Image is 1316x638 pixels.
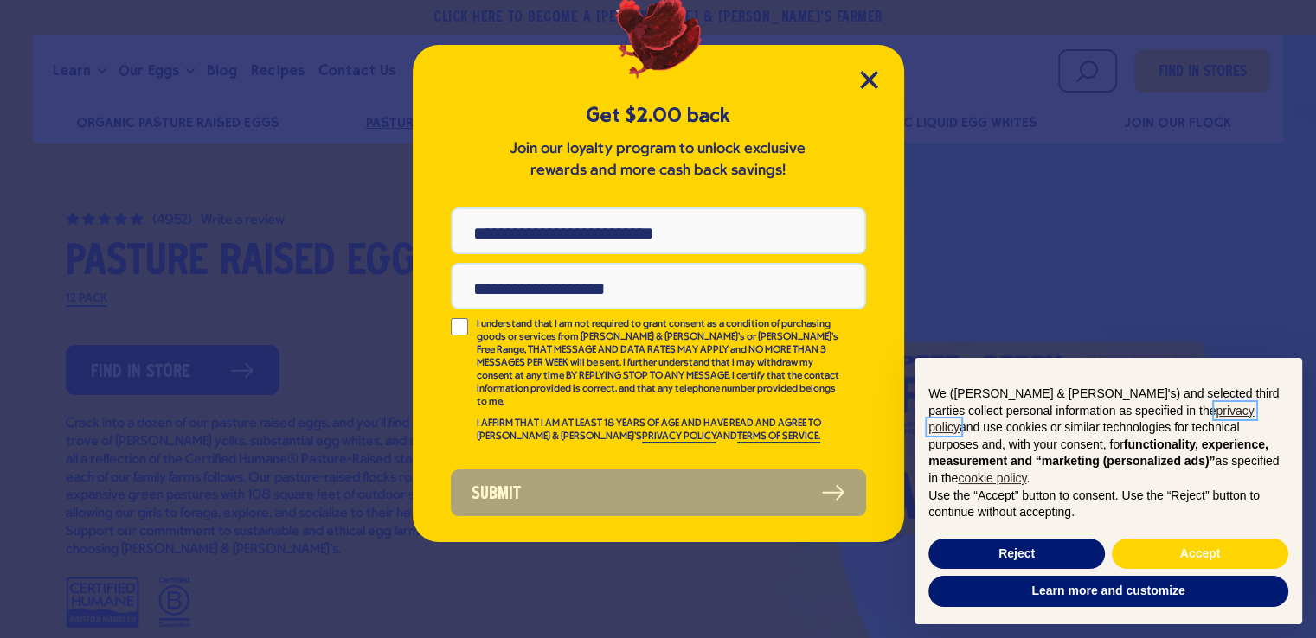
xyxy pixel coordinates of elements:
button: Learn more and customize [928,576,1288,607]
button: Accept [1112,539,1288,570]
a: privacy policy [928,404,1255,435]
button: Reject [928,539,1105,570]
h5: Get $2.00 back [451,101,866,130]
button: Submit [451,469,866,516]
a: cookie policy [958,471,1026,485]
p: I AFFIRM THAT I AM AT LEAST 18 YEARS OF AGE AND HAVE READ AND AGREE TO [PERSON_NAME] & [PERSON_NA... [477,418,842,443]
p: We ([PERSON_NAME] & [PERSON_NAME]'s) and selected third parties collect personal information as s... [928,386,1288,488]
a: TERMS OF SERVICE. [737,431,820,443]
button: Close Modal [860,71,878,89]
a: PRIVACY POLICY [642,431,716,443]
input: I understand that I am not required to grant consent as a condition of purchasing goods or servic... [451,318,468,335]
p: Use the “Accept” button to consent. Use the “Reject” button to continue without accepting. [928,488,1288,521]
p: I understand that I am not required to grant consent as a condition of purchasing goods or servic... [477,318,842,409]
p: Join our loyalty program to unlock exclusive rewards and more cash back savings! [507,138,810,182]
